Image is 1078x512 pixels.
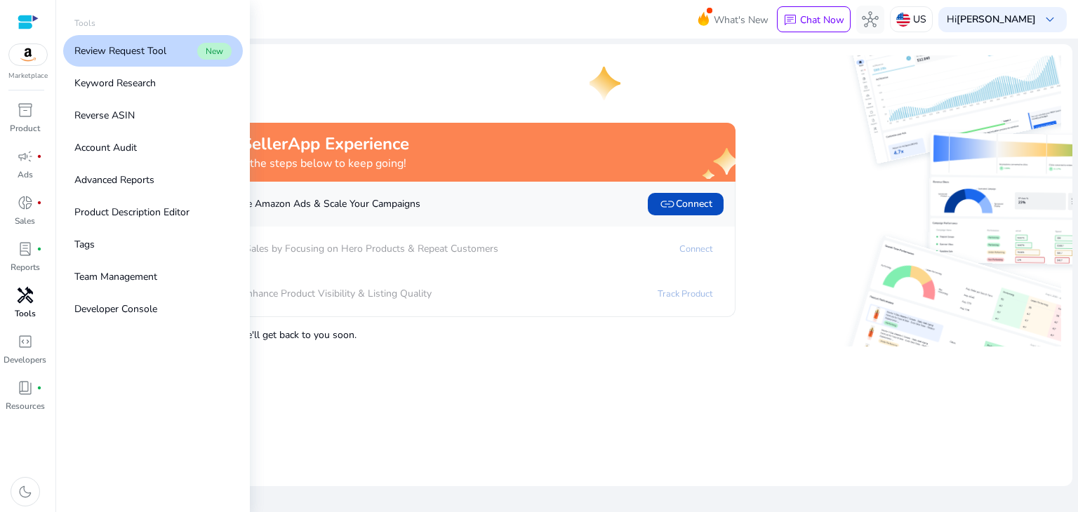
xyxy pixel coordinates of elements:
[74,17,95,29] p: Tools
[6,400,45,412] p: Resources
[17,148,34,165] span: campaign
[74,76,156,90] p: Keyword Research
[74,237,95,252] p: Tags
[17,287,34,304] span: handyman
[659,196,712,213] span: Connect
[947,15,1036,25] p: Hi
[74,302,157,316] p: Developer Console
[856,6,884,34] button: hub
[783,13,797,27] span: chat
[11,261,40,274] p: Reports
[36,200,42,206] span: fiber_manual_record
[74,140,137,155] p: Account Audit
[800,13,844,27] p: Chat Now
[144,196,420,211] p: Automate Amazon Ads & Scale Your Campaigns
[714,8,768,32] span: What's New
[17,102,34,119] span: inventory_2
[17,333,34,350] span: code_blocks
[4,353,46,366] p: Developers
[648,193,724,215] button: linkConnect
[197,43,232,60] span: New
[862,11,879,28] span: hub
[8,71,48,81] p: Marketplace
[144,286,432,301] p: Enhance Product Visibility & Listing Quality
[1042,11,1058,28] span: keyboard_arrow_down
[913,7,926,32] p: US
[17,194,34,211] span: donut_small
[17,379,34,396] span: book_4
[74,205,189,220] p: Product Description Editor
[124,134,409,154] h2: Maximize your SellerApp Experience
[9,44,47,65] img: amazon.svg
[74,269,157,284] p: Team Management
[74,108,135,123] p: Reverse ASIN
[896,13,910,27] img: us.svg
[15,215,35,227] p: Sales
[36,154,42,159] span: fiber_manual_record
[659,196,676,213] span: link
[17,241,34,257] span: lab_profile
[15,307,36,320] p: Tools
[957,13,1036,26] b: [PERSON_NAME]
[646,283,724,305] a: Track Product
[124,157,409,170] h4: Almost there! Complete the steps below to keep going!
[10,122,40,135] p: Product
[18,168,33,181] p: Ads
[590,67,623,100] img: one-star.svg
[107,322,736,342] p: , and we'll get back to you soon.
[36,246,42,252] span: fiber_manual_record
[144,241,498,256] p: Boost Sales by Focusing on Hero Products & Repeat Customers
[74,43,166,58] p: Review Request Tool
[36,385,42,391] span: fiber_manual_record
[668,238,724,260] a: Connect
[74,173,154,187] p: Advanced Reports
[777,6,851,33] button: chatChat Now
[17,483,34,500] span: dark_mode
